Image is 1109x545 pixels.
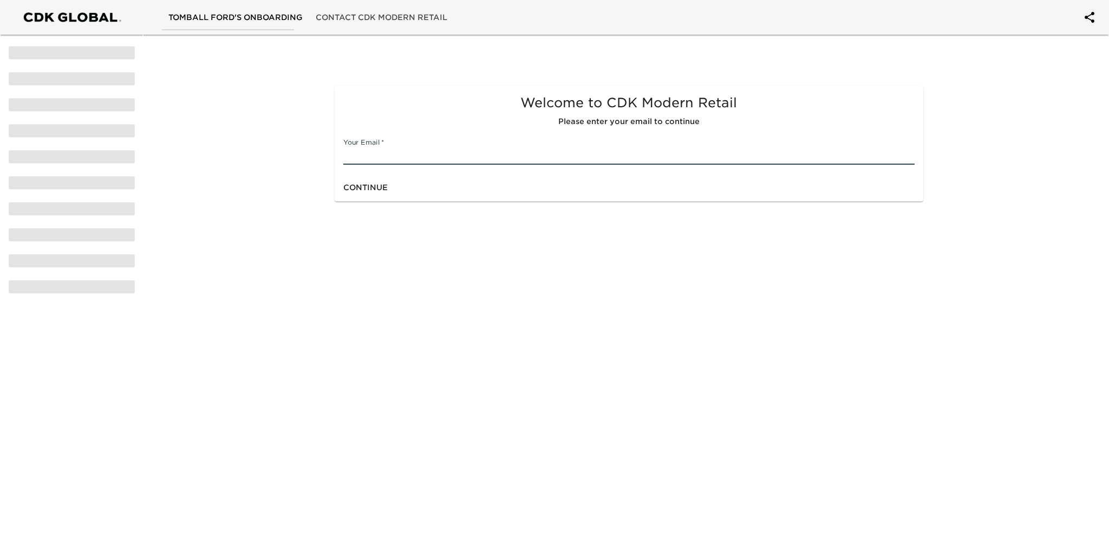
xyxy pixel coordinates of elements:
[316,11,447,24] span: Contact CDK Modern Retail
[343,139,384,146] label: Your Email
[339,178,392,198] button: Continue
[343,94,915,112] h5: Welcome to CDK Modern Retail
[168,11,303,24] span: Tomball Ford's Onboarding
[1077,4,1103,30] button: account of current user
[343,116,915,128] h6: Please enter your email to continue
[343,181,388,194] span: Continue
